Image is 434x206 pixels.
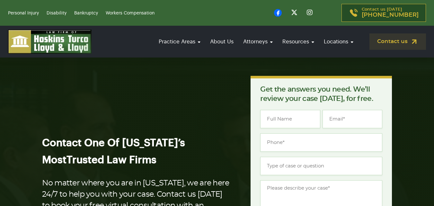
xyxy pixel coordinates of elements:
[260,85,382,103] p: Get the answers you need. We’ll review your case [DATE], for free.
[74,11,98,15] a: Bankruptcy
[341,4,426,22] a: Contact us [DATE][PHONE_NUMBER]
[106,11,155,15] a: Workers Compensation
[47,11,66,15] a: Disability
[207,32,237,51] a: About Us
[66,155,156,165] span: Trusted Law Firms
[240,32,276,51] a: Attorneys
[279,32,317,51] a: Resources
[42,155,66,165] span: Most
[323,110,382,128] input: Email*
[321,32,357,51] a: Locations
[42,138,185,148] span: Contact One Of [US_STATE]’s
[369,33,426,50] a: Contact us
[362,7,419,18] p: Contact us [DATE]
[362,12,419,18] span: [PHONE_NUMBER]
[8,11,39,15] a: Personal Injury
[8,30,92,54] img: logo
[155,32,204,51] a: Practice Areas
[260,110,320,128] input: Full Name
[260,157,382,175] input: Type of case or question
[260,133,382,152] input: Phone*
